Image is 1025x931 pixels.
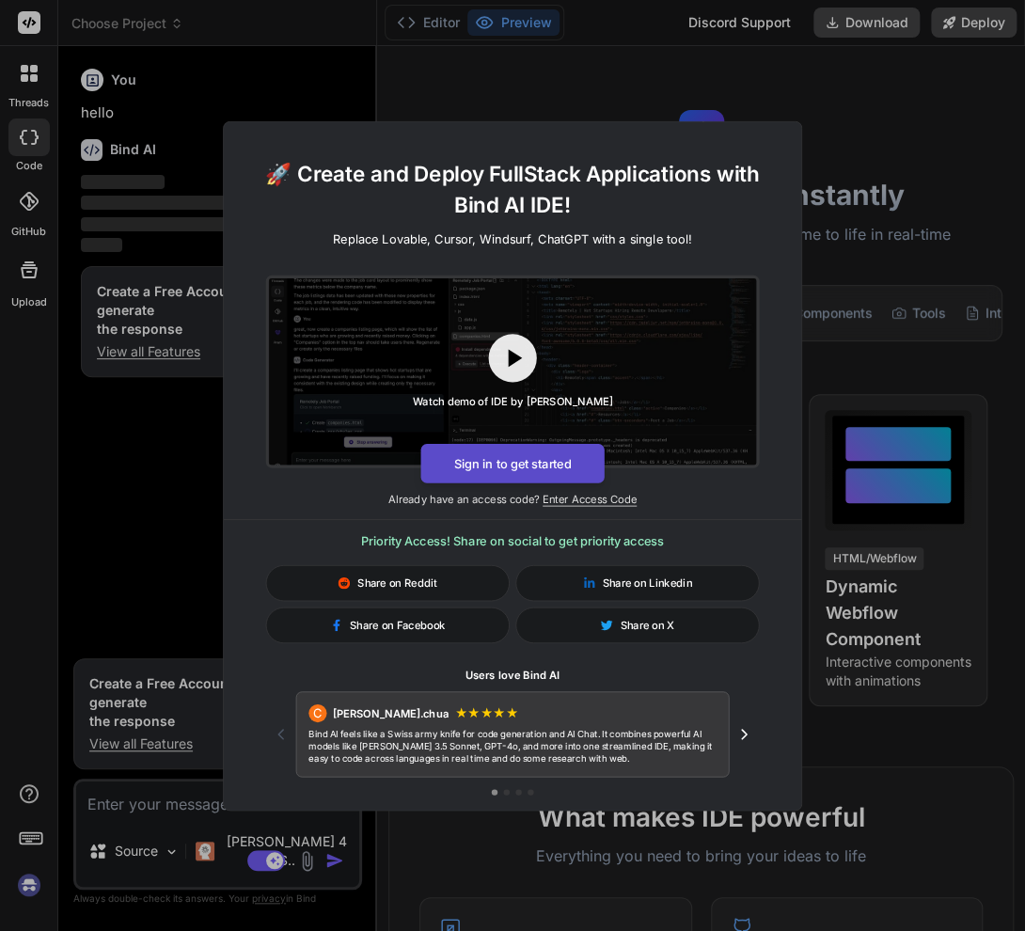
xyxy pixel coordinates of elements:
[603,575,692,590] span: Share on Linkedin
[266,531,760,549] h3: Priority Access! Share on social to get priority access
[515,789,521,795] button: Go to testimonial 3
[266,667,760,682] h1: Users love Bind AI
[308,703,326,721] div: C
[420,443,604,482] button: Sign in to get started
[413,394,613,409] div: Watch demo of IDE by [PERSON_NAME]
[506,703,519,721] span: ★
[266,718,296,749] button: Previous testimonial
[224,492,801,507] p: Already have an access code?
[247,157,777,220] h1: 🚀 Create and Deploy FullStack Applications with Bind AI IDE!
[357,575,437,590] span: Share on Reddit
[467,703,481,721] span: ★
[729,718,759,749] button: Next testimonial
[528,789,533,795] button: Go to testimonial 4
[492,789,497,795] button: Go to testimonial 1
[503,789,509,795] button: Go to testimonial 2
[333,705,449,720] span: [PERSON_NAME].chua
[350,617,446,632] span: Share on Facebook
[493,703,506,721] span: ★
[481,703,494,721] span: ★
[620,617,674,632] span: Share on X
[333,229,692,247] p: Replace Lovable, Cursor, Windsurf, ChatGPT with a single tool!
[543,492,637,505] span: Enter Access Code
[454,703,467,721] span: ★
[308,728,717,764] p: Bind AI feels like a Swiss army knife for code generation and AI Chat. It combines powerful AI mo...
